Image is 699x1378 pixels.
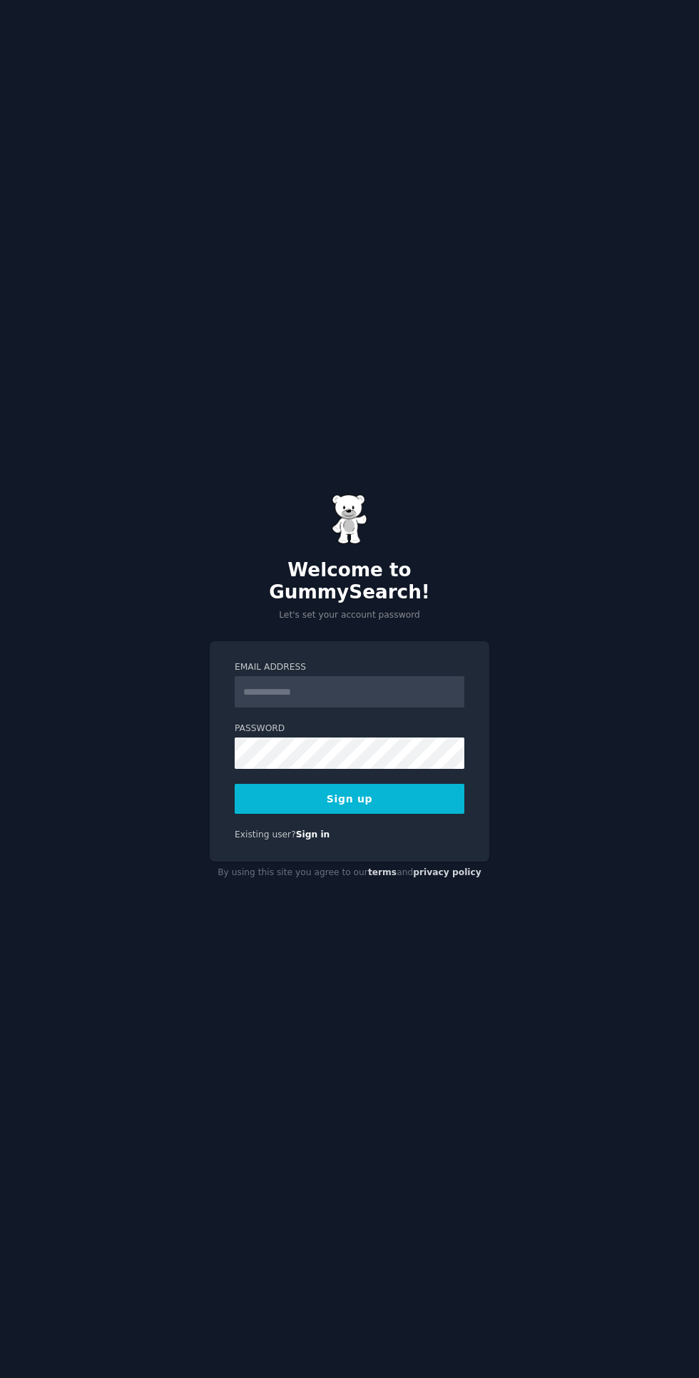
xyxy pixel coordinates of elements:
a: terms [368,867,397,877]
span: Existing user? [235,830,296,839]
a: Sign in [296,830,330,839]
img: Gummy Bear [332,494,367,544]
button: Sign up [235,784,464,814]
label: Password [235,723,464,735]
a: privacy policy [413,867,481,877]
label: Email Address [235,661,464,674]
h2: Welcome to GummySearch! [210,559,489,604]
p: Let's set your account password [210,609,489,622]
div: By using this site you agree to our and [210,862,489,884]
